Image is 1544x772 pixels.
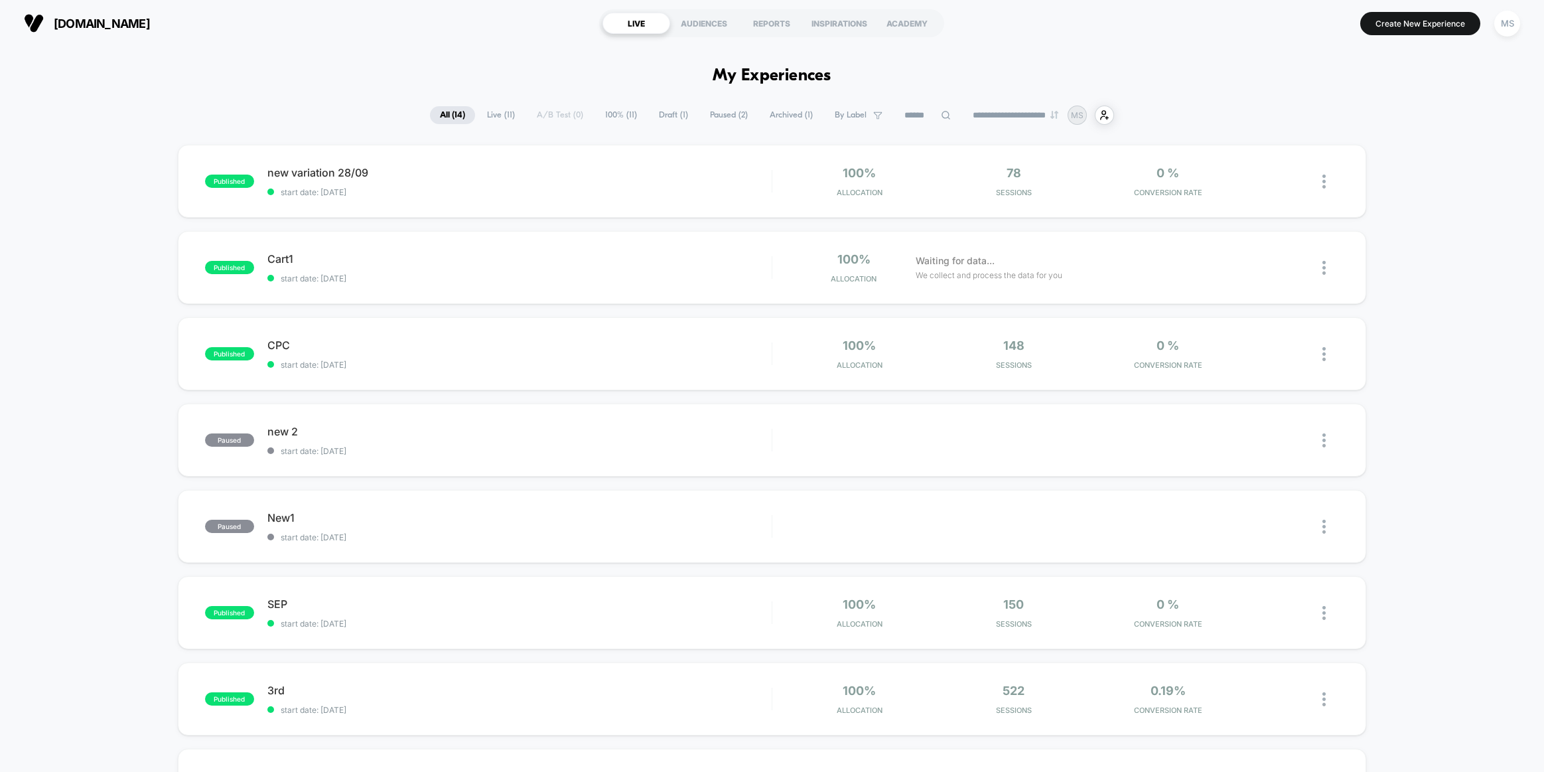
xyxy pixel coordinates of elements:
span: 148 [1003,339,1024,352]
img: Visually logo [24,13,44,33]
span: Archived ( 1 ) [760,106,823,124]
span: published [205,692,254,706]
span: 0 % [1157,166,1179,180]
button: Create New Experience [1360,12,1480,35]
span: Allocation [837,619,882,629]
span: 100% [843,166,876,180]
span: Waiting for data... [916,254,995,268]
span: Paused ( 2 ) [700,106,758,124]
span: Allocation [837,188,882,197]
span: 100% [837,252,871,266]
img: end [1050,111,1058,119]
img: close [1322,692,1326,706]
span: 100% [843,684,876,698]
span: Allocation [831,274,877,283]
span: 100% [843,597,876,611]
span: CPC [267,339,772,352]
img: close [1322,433,1326,447]
span: CONVERSION RATE [1094,188,1241,197]
span: start date: [DATE] [267,705,772,715]
span: CONVERSION RATE [1094,706,1241,715]
button: [DOMAIN_NAME] [20,13,154,34]
span: published [205,606,254,619]
p: MS [1071,110,1084,120]
span: 522 [1003,684,1024,698]
span: CONVERSION RATE [1094,360,1241,370]
span: Sessions [940,706,1088,715]
span: Sessions [940,619,1088,629]
span: paused [205,520,254,533]
span: 78 [1007,166,1021,180]
span: 3rd [267,684,772,697]
span: 0 % [1157,597,1179,611]
span: new 2 [267,425,772,438]
h1: My Experiences [713,66,831,86]
span: paused [205,433,254,447]
span: [DOMAIN_NAME] [54,17,150,31]
span: Draft ( 1 ) [649,106,698,124]
span: By Label [835,110,867,120]
div: AUDIENCES [670,13,738,34]
span: Sessions [940,360,1088,370]
div: REPORTS [738,13,806,34]
span: SEP [267,597,772,611]
button: MS [1490,10,1524,37]
span: published [205,175,254,188]
span: start date: [DATE] [267,619,772,629]
span: 100% ( 11 ) [595,106,647,124]
span: Live ( 11 ) [477,106,525,124]
span: start date: [DATE] [267,273,772,283]
span: 0 % [1157,339,1179,352]
span: 100% [843,339,876,352]
span: Allocation [837,706,882,715]
span: 0.19% [1151,684,1186,698]
div: ACADEMY [873,13,941,34]
div: MS [1494,11,1520,37]
span: Allocation [837,360,882,370]
span: Sessions [940,188,1088,197]
span: start date: [DATE] [267,187,772,197]
span: Cart1 [267,252,772,266]
span: New1 [267,511,772,524]
img: close [1322,175,1326,189]
span: start date: [DATE] [267,446,772,456]
div: LIVE [602,13,670,34]
img: close [1322,606,1326,620]
span: We collect and process the data for you [916,269,1062,281]
img: close [1322,347,1326,361]
span: CONVERSION RATE [1094,619,1241,629]
img: close [1322,261,1326,275]
span: All ( 14 ) [430,106,475,124]
img: close [1322,520,1326,534]
span: 150 [1003,597,1024,611]
span: published [205,261,254,274]
div: INSPIRATIONS [806,13,873,34]
span: published [205,347,254,360]
span: start date: [DATE] [267,360,772,370]
span: new variation 28/09 [267,166,772,179]
span: start date: [DATE] [267,532,772,542]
